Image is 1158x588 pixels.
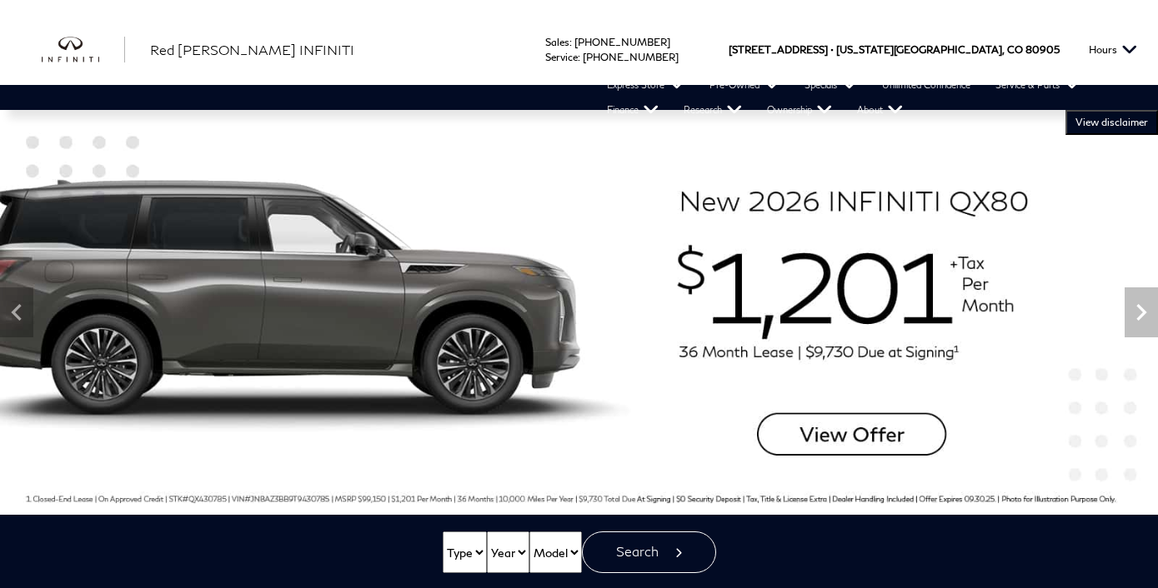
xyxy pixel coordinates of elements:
a: Service & Parts [983,72,1092,97]
select: Vehicle Type [443,531,487,573]
a: [PHONE_NUMBER] [583,51,679,63]
a: Express Store [594,72,697,97]
button: VIEW DISCLAIMER [1065,110,1158,135]
a: Red [PERSON_NAME] INFINITI [150,40,354,60]
a: Finance [594,97,671,122]
span: Red [PERSON_NAME] INFINITI [150,42,354,57]
a: Research [671,97,754,122]
nav: Main Navigation [17,72,1158,122]
img: INFINITI [42,37,125,63]
span: 80905 [1025,14,1060,85]
span: CO [1007,14,1023,85]
a: [PHONE_NUMBER] [574,36,670,48]
span: : [578,51,580,63]
a: About [845,97,915,122]
a: Ownership [754,97,845,122]
select: Vehicle Year [487,531,529,573]
select: Vehicle Model [529,531,582,573]
span: Sales [545,36,569,48]
span: VIEW DISCLAIMER [1075,116,1148,129]
span: [STREET_ADDRESS] • [729,14,834,85]
button: Open the hours dropdown [1080,14,1145,85]
a: Unlimited Confidence [870,72,983,97]
button: Search [582,531,716,573]
span: : [569,36,572,48]
a: Specials [792,72,870,97]
a: infiniti [42,37,125,63]
a: [STREET_ADDRESS] • [US_STATE][GEOGRAPHIC_DATA], CO 80905 [729,43,1060,56]
span: Service [545,51,578,63]
span: [US_STATE][GEOGRAPHIC_DATA], [836,14,1005,85]
a: Pre-Owned [697,72,792,97]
